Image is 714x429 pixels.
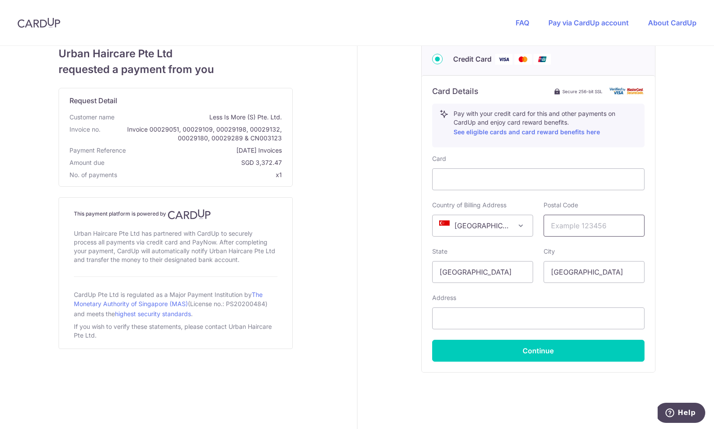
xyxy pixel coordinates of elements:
img: Mastercard [514,54,532,65]
label: City [544,247,555,256]
span: SGD 3,372.47 [108,158,282,167]
img: Visa [495,54,513,65]
span: translation missing: en.payment_reference [69,146,126,154]
span: No. of payments [69,171,117,179]
div: If you wish to verify these statements, please contact Urban Haircare Pte Ltd. [74,321,277,342]
img: CardUp [17,17,60,28]
span: Less Is More (S) Pte. Ltd. [118,113,282,122]
span: Invoice no. [69,125,101,143]
span: Invoice 00029051, 00029109, 00029198, 00029132, 00029180, 00029289 & CN003123 [104,125,282,143]
label: Country of Billing Address [432,201,506,209]
input: Example 123456 [544,215,645,237]
span: Singapore [432,215,533,237]
iframe: Opens a widget where you can find more information [658,403,705,425]
iframe: Secure card payment input frame [440,174,637,185]
h4: This payment platform is powered by [74,209,277,220]
img: CardUp [168,209,211,220]
div: Urban Haircare Pte Ltd has partnered with CardUp to securely process all payments via credit card... [74,227,277,266]
span: Credit Card [453,54,492,64]
a: highest security standards [115,310,191,317]
a: About CardUp [648,18,697,27]
span: translation missing: en.request_detail [69,96,117,105]
p: Pay with your credit card for this and other payments on CardUp and enjoy card reward benefits. [454,109,637,137]
img: card secure [610,87,645,95]
div: CardUp Pte Ltd is regulated as a Major Payment Institution by (License no.: PS20200484) and meets... [74,287,277,321]
img: Union Pay [534,54,551,65]
label: Card [432,154,446,163]
span: Secure 256-bit SSL [562,88,603,95]
a: See eligible cards and card reward benefits here [454,128,600,136]
span: Customer name [69,113,114,122]
span: Urban Haircare Pte Ltd [59,46,293,62]
span: requested a payment from you [59,62,293,77]
span: [DATE] Invoices [129,146,282,155]
a: Pay via CardUp account [548,18,629,27]
a: FAQ [516,18,529,27]
button: Continue [432,340,645,362]
span: Singapore [433,215,533,236]
span: Amount due [69,158,104,167]
div: Credit Card Visa Mastercard Union Pay [432,54,645,65]
label: Address [432,293,456,302]
label: State [432,247,447,256]
span: x1 [276,171,282,178]
h6: Card Details [432,86,478,97]
label: Postal Code [544,201,578,209]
